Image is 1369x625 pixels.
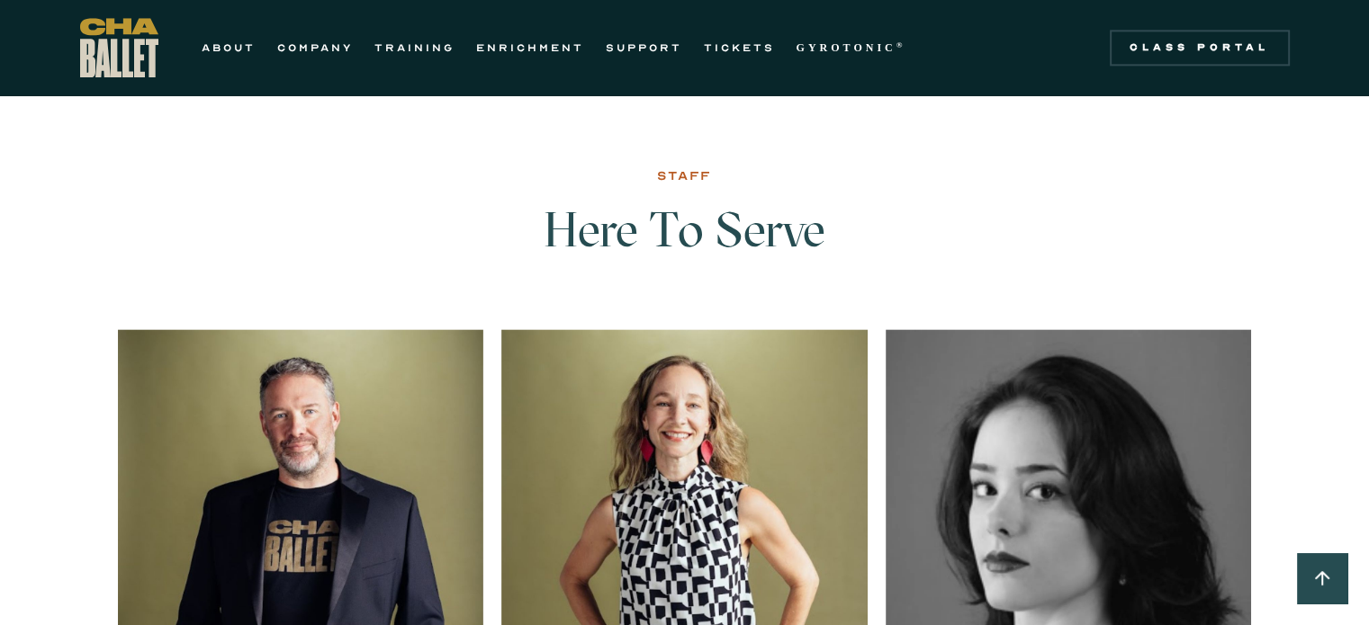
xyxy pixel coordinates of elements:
[657,165,712,187] div: STAFF
[277,37,353,58] a: COMPANY
[374,37,455,58] a: TRAINING
[1110,30,1290,66] a: Class Portal
[80,18,158,77] a: home
[797,41,896,54] strong: GYROTONIC
[606,37,682,58] a: SUPPORT
[1121,40,1279,55] div: Class Portal
[896,40,906,49] sup: ®
[797,37,906,58] a: GYROTONIC®
[202,37,256,58] a: ABOUT
[704,37,775,58] a: TICKETS
[392,203,977,293] h3: Here To Serve
[476,37,584,58] a: ENRICHMENT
